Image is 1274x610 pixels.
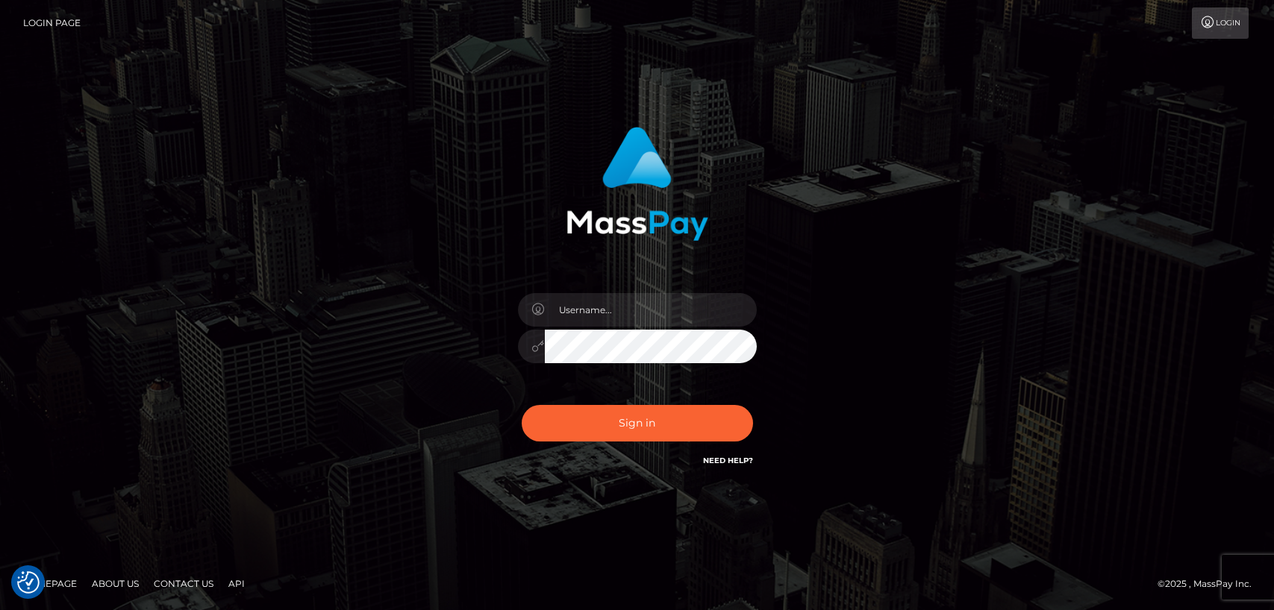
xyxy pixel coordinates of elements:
input: Username... [545,293,757,327]
button: Sign in [522,405,753,441]
a: Login [1192,7,1249,39]
a: API [222,572,251,595]
a: Need Help? [703,456,753,465]
button: Consent Preferences [17,571,40,594]
a: About Us [86,572,145,595]
img: Revisit consent button [17,571,40,594]
a: Homepage [16,572,83,595]
a: Login Page [23,7,81,39]
div: © 2025 , MassPay Inc. [1158,576,1263,592]
img: MassPay Login [566,127,708,241]
a: Contact Us [148,572,219,595]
